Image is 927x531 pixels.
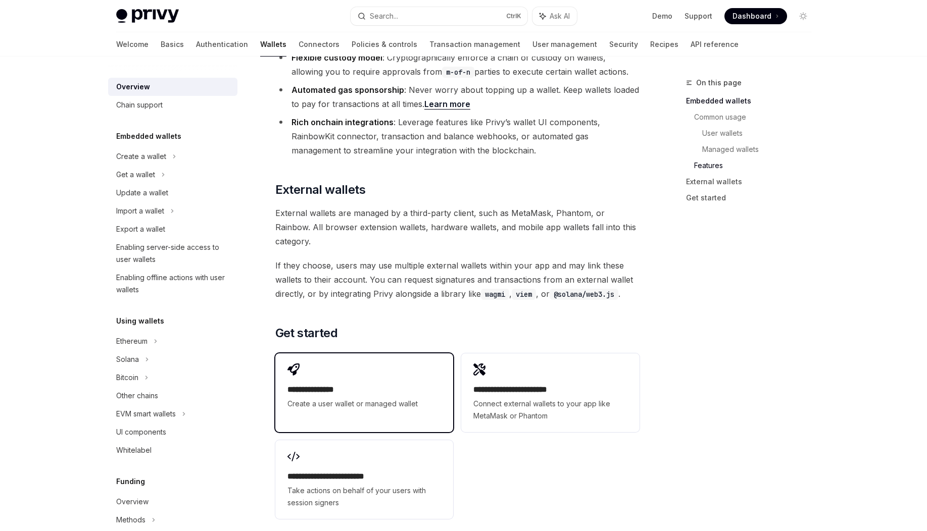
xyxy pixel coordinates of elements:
code: wagmi [481,289,509,300]
a: Overview [108,78,237,96]
span: Ctrl K [506,12,521,20]
div: UI components [116,426,166,438]
div: EVM smart wallets [116,408,176,420]
a: Connectors [299,32,339,57]
strong: Automated gas sponsorship [291,85,404,95]
a: Basics [161,32,184,57]
a: Embedded wallets [686,93,819,109]
div: Update a wallet [116,187,168,199]
div: Overview [116,496,149,508]
a: Enabling server-side access to user wallets [108,238,237,269]
a: Common usage [694,109,819,125]
span: If they choose, users may use multiple external wallets within your app and may link these wallet... [275,258,640,301]
button: Search...CtrlK [351,7,527,25]
code: @solana/web3.js [550,289,618,300]
div: Bitcoin [116,371,138,384]
span: Create a user wallet or managed wallet [287,398,441,410]
img: light logo [116,9,179,23]
code: viem [512,289,536,300]
div: Methods [116,514,145,526]
h5: Using wallets [116,315,164,327]
h5: Funding [116,475,145,488]
div: Enabling server-side access to user wallets [116,241,231,265]
a: Enabling offline actions with user wallets [108,269,237,299]
a: Transaction management [429,32,520,57]
a: API reference [691,32,739,57]
a: Features [694,157,819,174]
span: Take actions on behalf of your users with session signers [287,485,441,509]
button: Toggle dark mode [795,8,811,24]
div: Chain support [116,99,163,111]
span: On this page [696,77,742,89]
span: External wallets are managed by a third-party client, such as MetaMask, Phantom, or Rainbow. All ... [275,206,640,248]
li: : Never worry about topping up a wallet. Keep wallets loaded to pay for transactions at all times. [275,83,640,111]
a: Managed wallets [702,141,819,157]
a: Support [685,11,712,21]
li: : Cryptographically enforce a chain of custody on wallets, allowing you to require approvals from... [275,50,640,79]
a: Export a wallet [108,220,237,238]
strong: Rich onchain integrations [291,117,394,127]
a: Authentication [196,32,248,57]
div: Solana [116,353,139,365]
a: Dashboard [724,8,787,24]
a: Recipes [650,32,678,57]
a: Demo [652,11,672,21]
div: Export a wallet [116,223,165,235]
div: Overview [116,81,150,93]
a: Whitelabel [108,441,237,459]
div: Ethereum [116,335,148,347]
strong: Flexible custody model [291,52,382,63]
h5: Embedded wallets [116,130,181,142]
span: Ask AI [550,11,570,21]
a: UI components [108,423,237,441]
a: Update a wallet [108,184,237,202]
a: Overview [108,493,237,511]
span: Connect external wallets to your app like MetaMask or Phantom [473,398,627,422]
div: Other chains [116,390,158,402]
a: User management [532,32,597,57]
button: Ask AI [532,7,577,25]
a: Learn more [424,99,470,110]
a: Get started [686,190,819,206]
div: Get a wallet [116,169,155,181]
div: Enabling offline actions with user wallets [116,272,231,296]
li: : Leverage features like Privy’s wallet UI components, RainbowKit connector, transaction and bala... [275,115,640,157]
span: External wallets [275,182,365,198]
div: Whitelabel [116,444,152,456]
a: External wallets [686,174,819,190]
a: Security [609,32,638,57]
a: Other chains [108,387,237,405]
a: Policies & controls [352,32,417,57]
div: Create a wallet [116,150,166,163]
span: Dashboard [733,11,771,21]
a: Welcome [116,32,149,57]
div: Import a wallet [116,205,164,217]
code: m-of-n [442,67,474,78]
span: Get started [275,325,337,341]
a: User wallets [702,125,819,141]
a: Wallets [260,32,286,57]
div: Search... [370,10,398,22]
a: Chain support [108,96,237,114]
